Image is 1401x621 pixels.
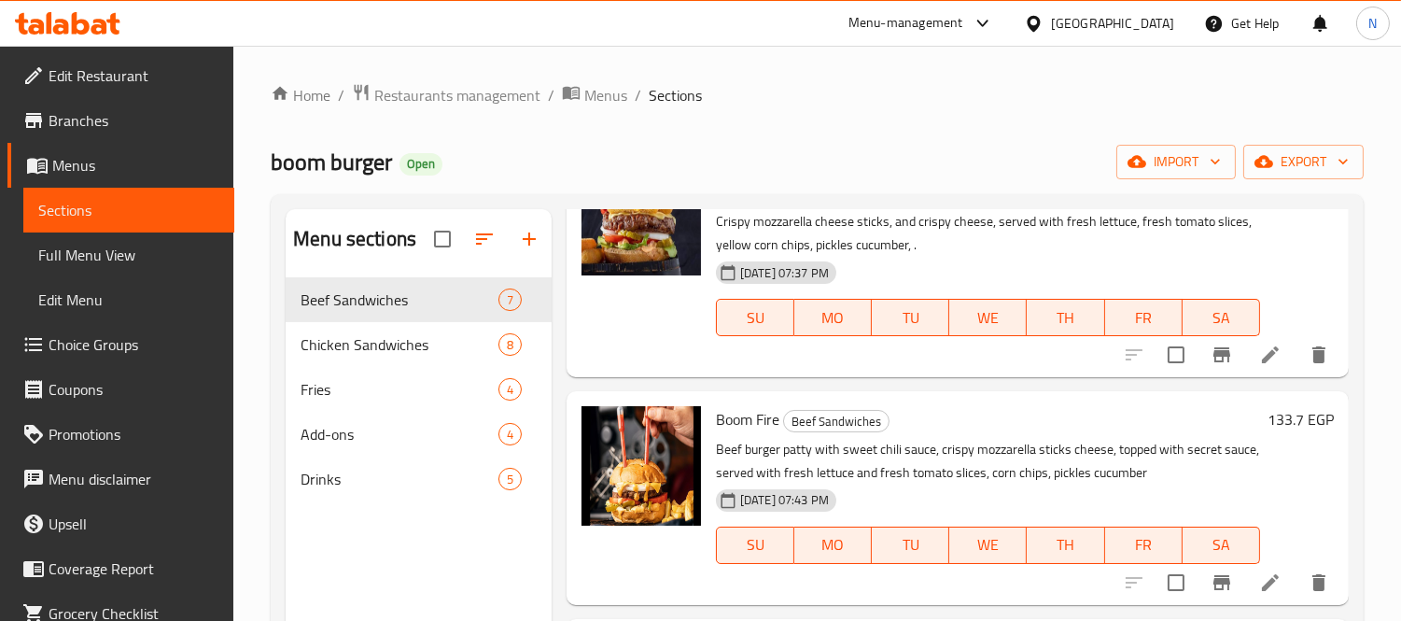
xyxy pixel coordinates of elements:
[635,84,641,106] li: /
[352,83,540,107] a: Restaurants management
[49,423,219,445] span: Promotions
[716,405,779,433] span: Boom Fire
[581,156,701,275] img: Boom Boom
[271,141,392,183] span: boom burger
[716,187,1260,257] p: Beef burger patty topped with a special secret sauce, with kitchen Crispy onion rings, seasoned C...
[733,491,836,509] span: [DATE] 07:43 PM
[271,84,330,106] a: Home
[7,53,234,98] a: Edit Restaurant
[498,333,522,356] div: items
[49,468,219,490] span: Menu disclaimer
[1183,299,1260,336] button: SA
[1156,563,1196,602] span: Select to update
[724,531,787,558] span: SU
[462,217,507,261] span: Sort sections
[1296,560,1341,605] button: delete
[879,531,942,558] span: TU
[23,233,234,277] a: Full Menu View
[649,84,702,106] span: Sections
[581,406,701,526] img: Boom Fire
[1199,560,1244,605] button: Branch-specific-item
[286,270,552,509] nav: Menu sections
[23,188,234,233] a: Sections
[872,299,949,336] button: TU
[1258,150,1349,174] span: export
[301,468,498,490] span: Drinks
[52,154,219,176] span: Menus
[1190,304,1253,332] span: SA
[1259,344,1282,366] a: Edit menu item
[49,109,219,132] span: Branches
[784,411,889,432] span: Beef Sandwiches
[286,457,552,501] div: Drinks5
[7,457,234,501] a: Menu disclaimer
[1051,13,1174,34] div: [GEOGRAPHIC_DATA]
[38,199,219,221] span: Sections
[1296,332,1341,377] button: delete
[338,84,344,106] li: /
[733,264,836,282] span: [DATE] 07:37 PM
[499,426,521,444] span: 4
[562,83,627,107] a: Menus
[1034,304,1097,332] span: TH
[399,153,442,176] div: Open
[7,367,234,412] a: Coupons
[783,410,890,432] div: Beef Sandwiches
[1190,531,1253,558] span: SA
[1113,531,1175,558] span: FR
[7,501,234,546] a: Upsell
[1268,406,1334,432] h6: 133.7 EGP
[1034,531,1097,558] span: TH
[499,291,521,309] span: 7
[1259,572,1282,594] a: Edit menu item
[949,299,1027,336] button: WE
[301,378,498,401] span: Fries
[1113,304,1175,332] span: FR
[49,513,219,535] span: Upsell
[716,438,1260,485] p: Beef burger patty with sweet chili sauce, crispy mozzarella sticks cheese, topped with secret sau...
[716,527,794,564] button: SU
[794,299,872,336] button: MO
[399,156,442,172] span: Open
[1105,527,1183,564] button: FR
[1183,527,1260,564] button: SA
[879,304,942,332] span: TU
[286,367,552,412] div: Fries4
[499,336,521,354] span: 8
[802,531,864,558] span: MO
[301,333,498,356] span: Chicken Sandwiches
[724,304,787,332] span: SU
[498,289,522,311] div: items
[49,557,219,580] span: Coverage Report
[1105,299,1183,336] button: FR
[7,143,234,188] a: Menus
[1027,299,1104,336] button: TH
[498,378,522,401] div: items
[872,527,949,564] button: TU
[23,277,234,322] a: Edit Menu
[38,244,219,266] span: Full Menu View
[949,527,1027,564] button: WE
[286,322,552,367] div: Chicken Sandwiches8
[286,412,552,457] div: Add-ons4
[1027,527,1104,564] button: TH
[957,304,1019,332] span: WE
[38,289,219,311] span: Edit Menu
[498,468,522,490] div: items
[584,84,627,106] span: Menus
[301,423,498,445] span: Add-ons
[802,304,864,332] span: MO
[848,12,963,35] div: Menu-management
[423,219,462,259] span: Select all sections
[301,289,498,311] span: Beef Sandwiches
[49,378,219,401] span: Coupons
[1199,332,1244,377] button: Branch-specific-item
[1368,13,1377,34] span: N
[499,381,521,399] span: 4
[507,217,552,261] button: Add section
